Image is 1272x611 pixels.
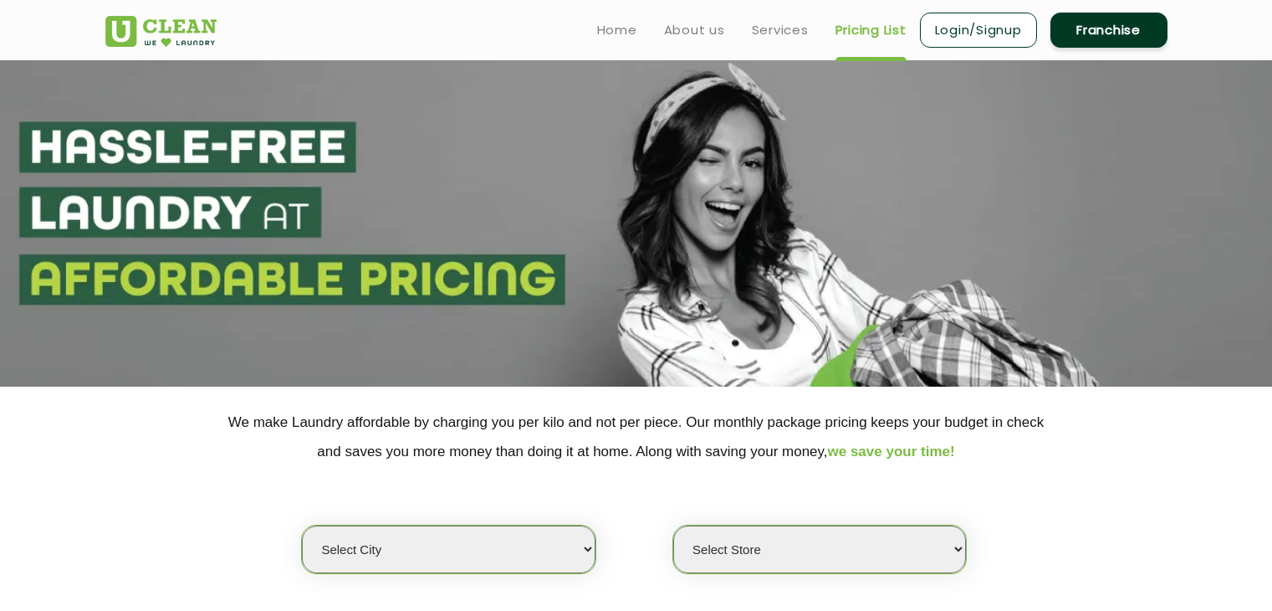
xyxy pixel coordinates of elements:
a: Home [597,20,637,40]
a: Services [752,20,809,40]
a: Login/Signup [920,13,1037,48]
span: we save your time! [828,444,955,460]
a: Pricing List [835,20,907,40]
p: We make Laundry affordable by charging you per kilo and not per piece. Our monthly package pricin... [105,408,1167,466]
a: About us [664,20,725,40]
img: UClean Laundry and Dry Cleaning [105,16,217,47]
a: Franchise [1050,13,1167,48]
